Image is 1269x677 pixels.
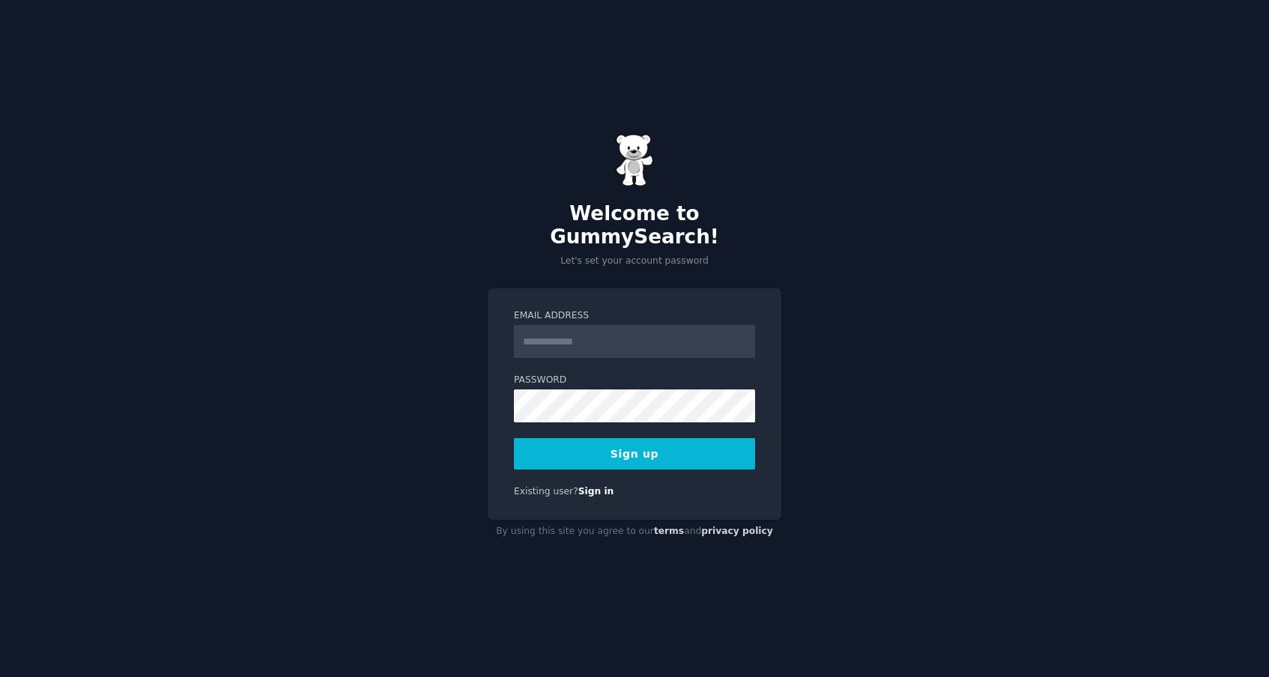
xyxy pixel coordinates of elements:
[514,438,755,470] button: Sign up
[488,520,781,544] div: By using this site you agree to our and
[488,255,781,268] p: Let's set your account password
[616,134,653,186] img: Gummy Bear
[488,202,781,249] h2: Welcome to GummySearch!
[578,486,614,497] a: Sign in
[514,309,755,323] label: Email Address
[701,526,773,536] a: privacy policy
[514,374,755,387] label: Password
[654,526,684,536] a: terms
[514,486,578,497] span: Existing user?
